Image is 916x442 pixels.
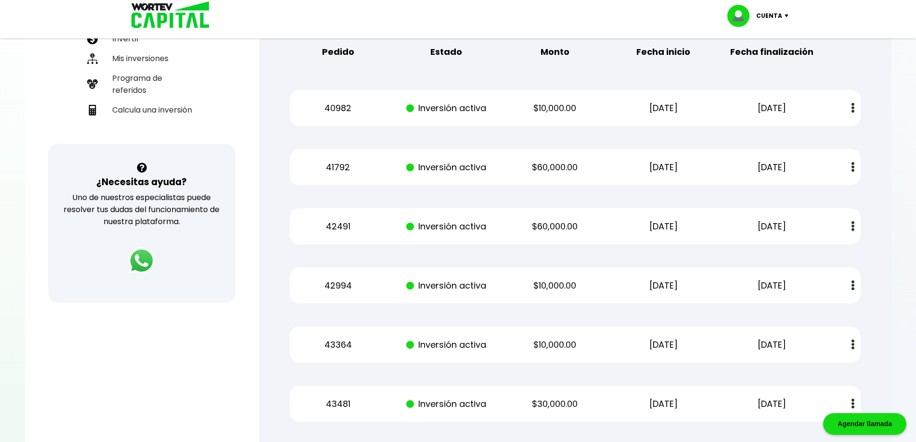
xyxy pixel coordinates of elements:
[618,397,709,411] p: [DATE]
[87,105,98,115] img: calculadora-icon.17d418c4.svg
[87,53,98,64] img: inversiones-icon.6695dc30.svg
[61,191,223,227] p: Uno de nuestros especialistas puede resolver tus dudas del funcionamiento de nuestra plataforma.
[401,219,492,234] p: Inversión activa
[430,45,462,59] b: Estado
[128,247,155,274] img: logos_whatsapp-icon.242b2217.svg
[726,397,818,411] p: [DATE]
[83,3,200,144] ul: Capital
[83,68,200,100] a: Programa de referidos
[509,219,601,234] p: $60,000.00
[83,29,200,49] a: Invertir
[509,397,601,411] p: $30,000.00
[618,338,709,352] p: [DATE]
[509,160,601,175] p: $60,000.00
[83,49,200,68] a: Mis inversiones
[401,160,492,175] p: Inversión activa
[401,397,492,411] p: Inversión activa
[618,101,709,115] p: [DATE]
[292,278,384,293] p: 42994
[96,175,187,189] h3: ¿Necesitas ayuda?
[782,14,795,17] img: icon-down
[726,101,818,115] p: [DATE]
[87,34,98,44] img: invertir-icon.b3b967d7.svg
[727,5,756,27] img: profile-image
[823,413,906,435] div: Agendar llamada
[401,101,492,115] p: Inversión activa
[292,160,384,175] p: 41792
[730,45,813,59] b: Fecha finalización
[509,338,601,352] p: $10,000.00
[509,101,601,115] p: $10,000.00
[618,160,709,175] p: [DATE]
[726,160,818,175] p: [DATE]
[636,45,690,59] b: Fecha inicio
[83,100,200,120] a: Calcula una inversión
[292,338,384,352] p: 43364
[87,79,98,89] img: recomiendanos-icon.9b8e9327.svg
[401,278,492,293] p: Inversión activa
[541,45,569,59] b: Monto
[726,219,818,234] p: [DATE]
[292,219,384,234] p: 42491
[401,338,492,352] p: Inversión activa
[292,397,384,411] p: 43481
[509,278,601,293] p: $10,000.00
[726,278,818,293] p: [DATE]
[322,45,354,59] b: Pedido
[726,338,818,352] p: [DATE]
[292,101,384,115] p: 40982
[618,219,709,234] p: [DATE]
[756,9,782,23] p: Cuenta
[618,278,709,293] p: [DATE]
